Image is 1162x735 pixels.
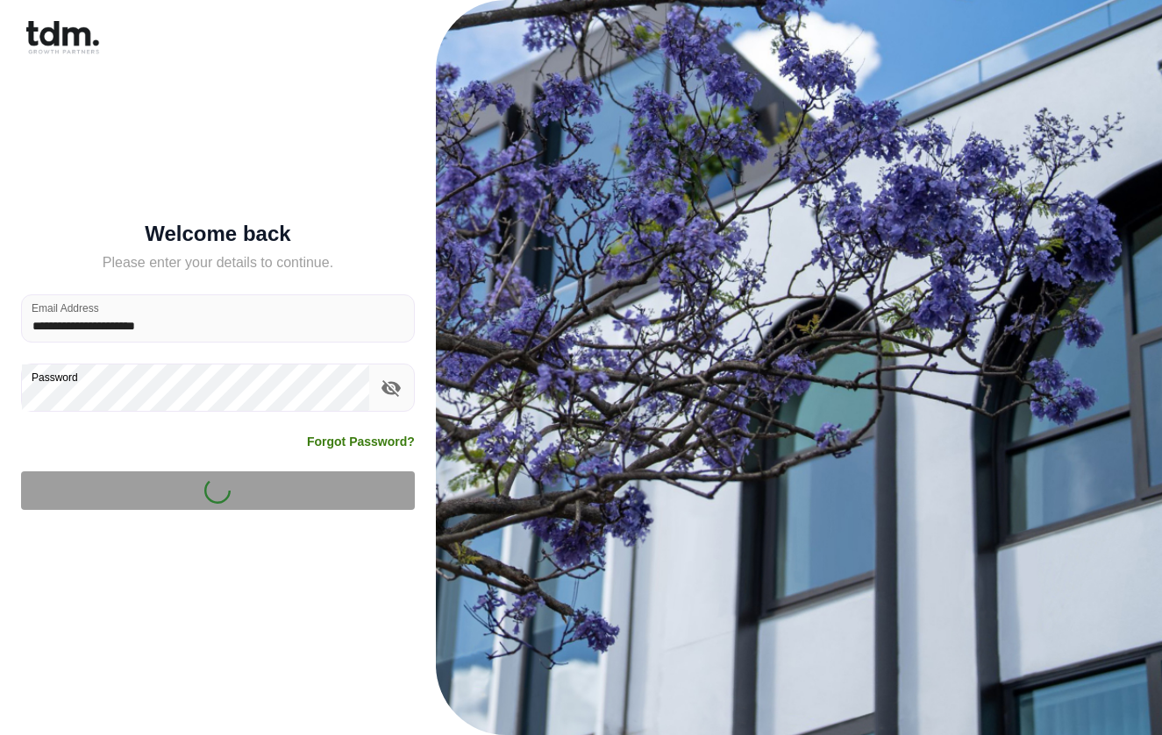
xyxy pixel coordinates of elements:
[21,225,415,243] h5: Welcome back
[32,300,99,315] label: Email Address
[21,252,415,273] h5: Please enter your details to continue.
[307,433,415,450] a: Forgot Password?
[376,373,406,403] button: toggle password visibility
[32,370,78,385] label: Password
